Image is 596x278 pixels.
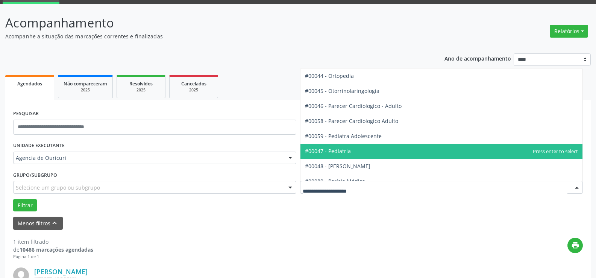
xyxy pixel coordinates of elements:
span: #00045 - Otorrinolaringologia [305,87,379,94]
div: 1 item filtrado [13,238,93,246]
span: Selecione um grupo ou subgrupo [16,184,100,191]
span: Cancelados [181,81,206,87]
span: Resolvidos [129,81,153,87]
div: 2025 [64,87,107,93]
div: 2025 [122,87,160,93]
button: print [567,238,583,253]
label: UNIDADE EXECUTANTE [13,140,65,152]
span: #00080 - Perícia Médica [305,178,365,185]
i: print [571,241,579,249]
span: #00047 - Pediatria [305,147,351,155]
span: #00058 - Parecer Cardiologico Adulto [305,117,398,125]
a: [PERSON_NAME] [34,267,88,276]
span: Agendados [17,81,42,87]
div: Página 1 de 1 [13,254,93,260]
p: Acompanhe a situação das marcações correntes e finalizadas [5,32,415,40]
span: #00048 - [PERSON_NAME] [305,163,370,170]
span: #00059 - Pediatra Adolescente [305,132,382,140]
label: Grupo/Subgrupo [13,169,57,181]
button: Relatórios [550,25,588,38]
label: PESQUISAR [13,108,39,120]
div: 2025 [175,87,212,93]
button: Menos filtroskeyboard_arrow_up [13,217,63,230]
span: #00044 - Ortopedia [305,72,354,79]
p: Acompanhamento [5,14,415,32]
span: Agencia de Ouricuri [16,154,281,162]
div: de [13,246,93,254]
i: keyboard_arrow_up [50,219,59,227]
p: Ano de acompanhamento [444,53,511,63]
span: Não compareceram [64,81,107,87]
strong: 10486 marcações agendadas [20,246,93,253]
button: Filtrar [13,199,37,212]
span: #00046 - Parecer Cardiologico - Adulto [305,102,402,109]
